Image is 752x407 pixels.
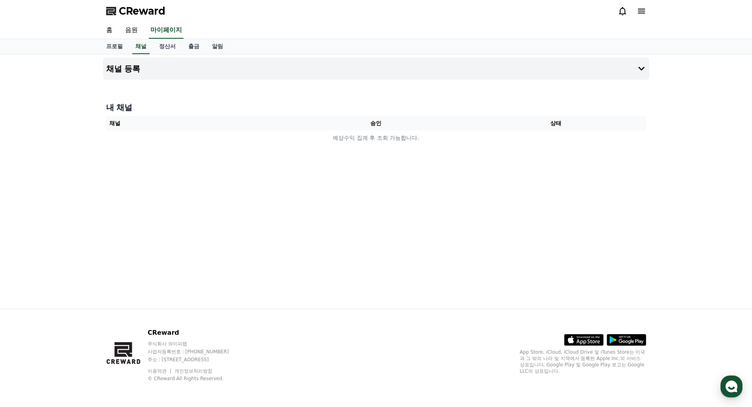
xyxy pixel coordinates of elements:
[148,356,244,363] p: 주소 : [STREET_ADDRESS]
[132,39,150,54] a: 채널
[148,341,244,347] p: 주식회사 와이피랩
[182,39,206,54] a: 출금
[148,328,244,338] p: CReward
[149,22,184,39] a: 마이페이지
[106,116,286,131] th: 채널
[466,116,646,131] th: 상태
[106,64,141,73] h4: 채널 등록
[100,39,129,54] a: 프로필
[153,39,182,54] a: 정산서
[206,39,229,54] a: 알림
[148,368,173,374] a: 이용약관
[106,102,646,113] h4: 내 채널
[103,58,649,80] button: 채널 등록
[100,22,119,39] a: 홈
[106,5,165,17] a: CReward
[119,5,165,17] span: CReward
[520,349,646,374] p: App Store, iCloud, iCloud Drive 및 iTunes Store는 미국과 그 밖의 나라 및 지역에서 등록된 Apple Inc.의 서비스 상표입니다. Goo...
[174,368,212,374] a: 개인정보처리방침
[148,375,244,382] p: © CReward All Rights Reserved.
[119,22,144,39] a: 음원
[106,131,646,145] td: 예상수익 집계 후 조회 가능합니다.
[286,116,466,131] th: 승인
[148,349,244,355] p: 사업자등록번호 : [PHONE_NUMBER]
